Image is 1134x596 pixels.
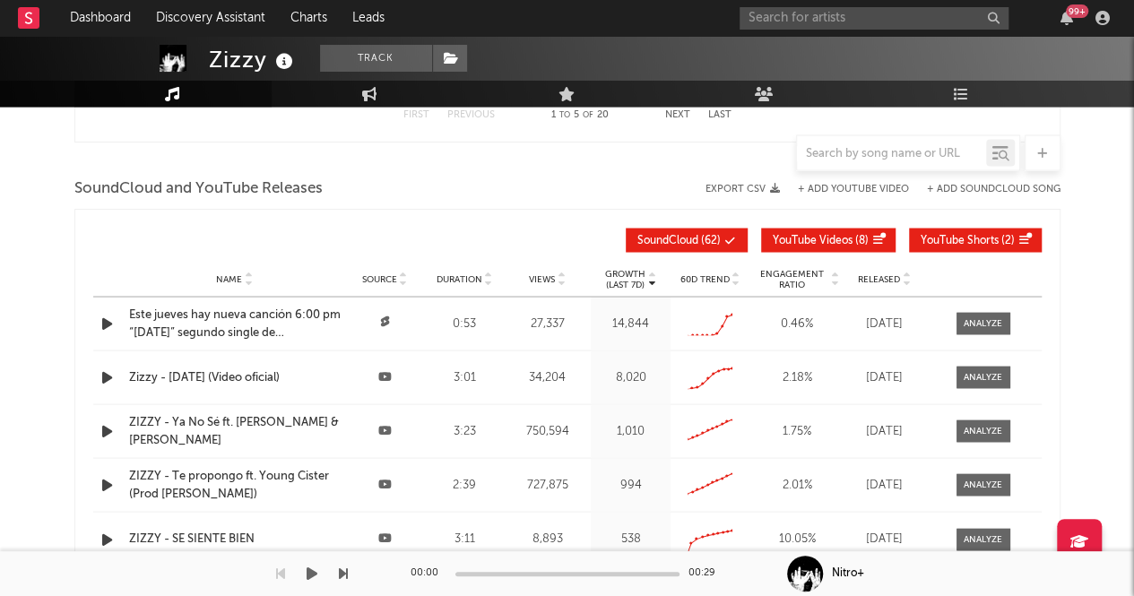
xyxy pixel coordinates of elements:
div: 1.75 % [755,422,840,440]
div: 1,010 [595,422,666,440]
button: YouTube Shorts(2) [909,228,1042,252]
div: 99 + [1066,4,1088,18]
span: Source [362,273,397,284]
p: Growth [605,268,645,279]
button: SoundCloud(62) [626,228,748,252]
button: + Add YouTube Video [798,185,909,194]
div: [DATE] [849,530,921,548]
div: 00:29 [688,563,724,584]
span: 60D Trend [680,273,730,284]
div: 3:01 [429,368,500,386]
div: [DATE] [849,315,921,333]
div: [DATE] [849,422,921,440]
div: 750,594 [508,422,586,440]
input: Search by song name or URL [797,146,986,160]
span: to [559,111,570,119]
span: Duration [436,273,481,284]
div: 34,204 [508,368,586,386]
div: 8,020 [595,368,666,386]
div: 727,875 [508,476,586,494]
div: 2:39 [429,476,500,494]
a: Este jueves hay nueva canción 6:00 pm “[DATE]” segundo single de [PERSON_NAME] [129,306,341,341]
div: 1 5 20 [531,105,629,126]
a: Zizzy - [DATE] (Video oficial) [129,368,341,386]
button: + Add SoundCloud Song [909,185,1060,194]
input: Search for artists [740,7,1008,30]
div: 2.01 % [755,476,840,494]
div: 8,893 [508,530,586,548]
button: Last [708,110,731,120]
p: (Last 7d) [605,279,645,289]
span: Views [529,273,555,284]
div: [DATE] [849,476,921,494]
span: Engagement Ratio [755,268,829,289]
a: ZIZZY - Ya No Sé ft. [PERSON_NAME] & [PERSON_NAME] [129,413,341,448]
span: Name [216,273,242,284]
span: ( 2 ) [921,235,1015,246]
button: YouTube Videos(8) [761,228,896,252]
a: ZIZZY - SE SIENTE BIEN [129,530,341,548]
span: YouTube Shorts [921,235,999,246]
div: 0:53 [429,315,500,333]
span: YouTube Videos [773,235,853,246]
span: SoundCloud [637,235,698,246]
span: Released [858,273,900,284]
div: Zizzy [209,45,298,74]
span: ( 62 ) [637,235,721,246]
div: 27,337 [508,315,586,333]
button: Next [665,110,690,120]
span: of [583,111,593,119]
div: 00:00 [411,563,446,584]
div: 0.46 % [755,315,840,333]
button: First [403,110,429,120]
div: Nitro+ [832,566,864,582]
button: 99+ [1060,11,1073,25]
button: Export CSV [706,184,780,194]
a: ZIZZY - Te propongo ft. Young Cister (Prod [PERSON_NAME]) [129,467,341,502]
div: 3:11 [429,530,500,548]
div: 2.18 % [755,368,840,386]
div: 994 [595,476,666,494]
span: SoundCloud and YouTube Releases [74,178,323,200]
div: 3:23 [429,422,500,440]
div: 10.05 % [755,530,840,548]
div: 538 [595,530,666,548]
div: [DATE] [849,368,921,386]
button: Previous [447,110,495,120]
button: Track [320,45,432,72]
div: + Add YouTube Video [780,185,909,194]
button: + Add SoundCloud Song [927,185,1060,194]
span: ( 8 ) [773,235,869,246]
div: 14,844 [595,315,666,333]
